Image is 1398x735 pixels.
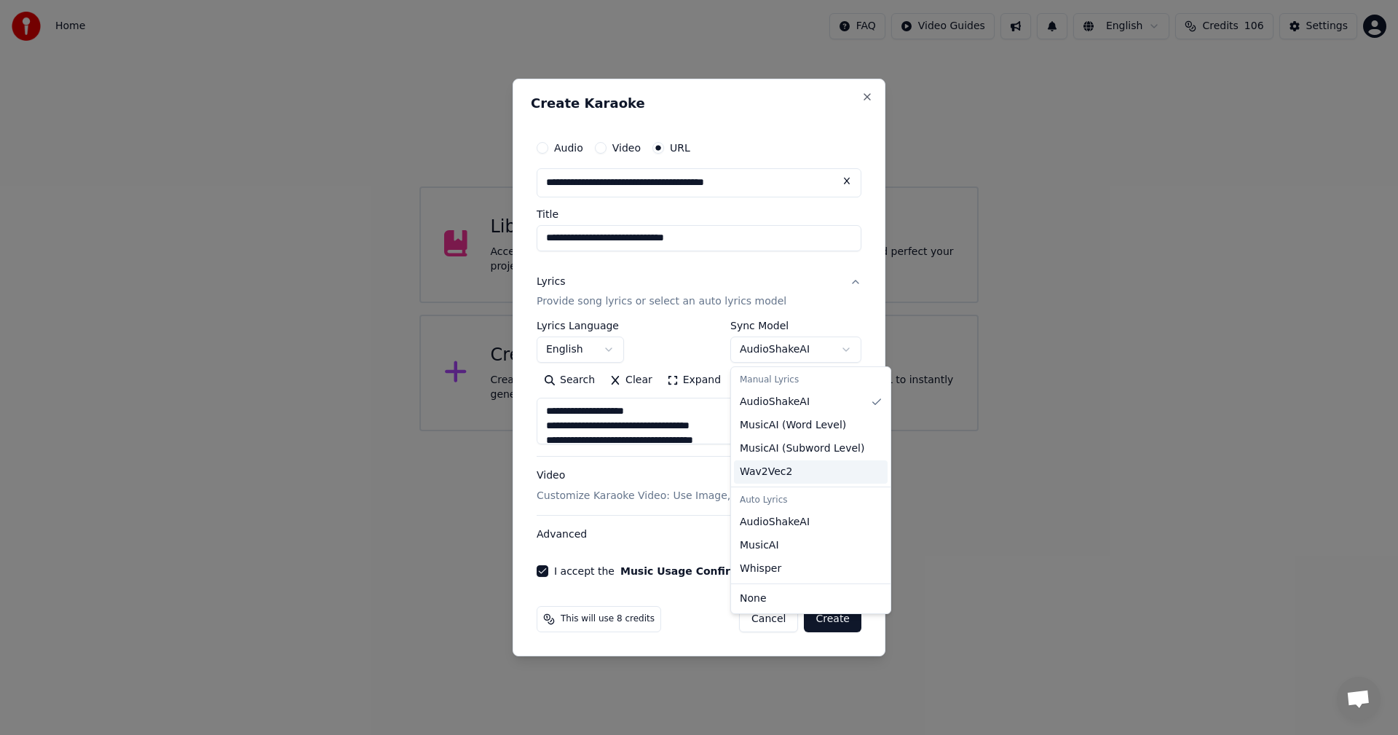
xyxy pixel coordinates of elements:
[740,395,810,409] span: AudioShakeAI
[740,538,779,553] span: MusicAI
[740,418,846,433] span: MusicAI ( Word Level )
[740,441,864,456] span: MusicAI ( Subword Level )
[734,490,888,511] div: Auto Lyrics
[740,515,810,530] span: AudioShakeAI
[740,562,781,576] span: Whisper
[740,591,767,606] span: None
[734,370,888,390] div: Manual Lyrics
[740,465,792,479] span: Wav2Vec2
